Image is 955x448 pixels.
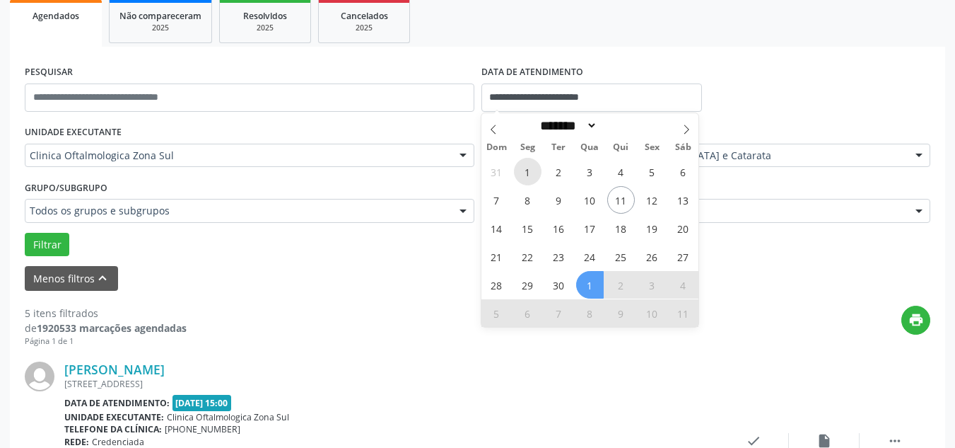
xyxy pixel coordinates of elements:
[483,214,510,242] span: Setembro 14, 2025
[25,335,187,348] div: Página 1 de 1
[669,214,697,242] span: Setembro 20, 2025
[481,62,583,84] label: DATA DE ATENDIMENTO
[25,122,122,144] label: UNIDADE EXECUTANTE
[119,23,201,33] div: 2025
[607,243,635,270] span: Setembro 25, 2025
[545,214,573,242] span: Setembro 16, 2025
[92,436,144,448] span: Credenciada
[37,321,187,335] strong: 1920533 marcações agendadas
[638,186,666,214] span: Setembro 12, 2025
[25,306,187,321] div: 5 itens filtrados
[669,158,697,185] span: Setembro 6, 2025
[605,143,636,152] span: Qui
[95,270,110,286] i: keyboard_arrow_up
[607,271,635,299] span: Outubro 2, 2025
[483,158,510,185] span: Agosto 31, 2025
[638,271,666,299] span: Outubro 3, 2025
[669,299,697,327] span: Outubro 11, 2025
[607,186,635,214] span: Setembro 11, 2025
[483,243,510,270] span: Setembro 21, 2025
[483,299,510,327] span: Outubro 5, 2025
[25,233,69,257] button: Filtrar
[543,143,574,152] span: Ter
[64,362,165,377] a: [PERSON_NAME]
[576,243,604,270] span: Setembro 24, 2025
[329,23,399,33] div: 2025
[545,158,573,185] span: Setembro 2, 2025
[25,362,54,391] img: img
[574,143,605,152] span: Qua
[514,299,541,327] span: Outubro 6, 2025
[64,423,162,435] b: Telefone da clínica:
[165,423,240,435] span: [PHONE_NUMBER]
[669,186,697,214] span: Setembro 13, 2025
[908,312,924,328] i: print
[514,158,541,185] span: Setembro 1, 2025
[669,243,697,270] span: Setembro 27, 2025
[243,10,287,22] span: Resolvidos
[545,243,573,270] span: Setembro 23, 2025
[545,271,573,299] span: Setembro 30, 2025
[576,271,604,299] span: Outubro 1, 2025
[901,306,930,335] button: print
[483,271,510,299] span: Setembro 28, 2025
[25,321,187,335] div: de
[514,214,541,242] span: Setembro 15, 2025
[636,143,667,152] span: Sex
[25,177,107,199] label: Grupo/Subgrupo
[607,158,635,185] span: Setembro 4, 2025
[576,158,604,185] span: Setembro 3, 2025
[545,186,573,214] span: Setembro 9, 2025
[25,62,73,84] label: PESQUISAR
[64,436,89,448] b: Rede:
[64,411,164,423] b: Unidade executante:
[514,243,541,270] span: Setembro 22, 2025
[64,378,718,390] div: [STREET_ADDRESS]
[483,186,510,214] span: Setembro 7, 2025
[638,214,666,242] span: Setembro 19, 2025
[514,186,541,214] span: Setembro 8, 2025
[667,143,698,152] span: Sáb
[119,10,201,22] span: Não compareceram
[576,186,604,214] span: Setembro 10, 2025
[481,143,512,152] span: Dom
[33,10,79,22] span: Agendados
[638,299,666,327] span: Outubro 10, 2025
[514,271,541,299] span: Setembro 29, 2025
[597,118,644,133] input: Year
[512,143,543,152] span: Seg
[536,118,598,133] select: Month
[669,271,697,299] span: Outubro 4, 2025
[607,214,635,242] span: Setembro 18, 2025
[638,243,666,270] span: Setembro 26, 2025
[576,214,604,242] span: Setembro 17, 2025
[30,204,445,218] span: Todos os grupos e subgrupos
[545,299,573,327] span: Outubro 7, 2025
[30,149,445,163] span: Clinica Oftalmologica Zona Sul
[25,266,118,291] button: Menos filtroskeyboard_arrow_up
[230,23,300,33] div: 2025
[341,10,388,22] span: Cancelados
[607,299,635,327] span: Outubro 9, 2025
[64,397,170,409] b: Data de atendimento:
[167,411,289,423] span: Clinica Oftalmologica Zona Sul
[172,395,232,411] span: [DATE] 15:00
[576,299,604,327] span: Outubro 8, 2025
[638,158,666,185] span: Setembro 5, 2025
